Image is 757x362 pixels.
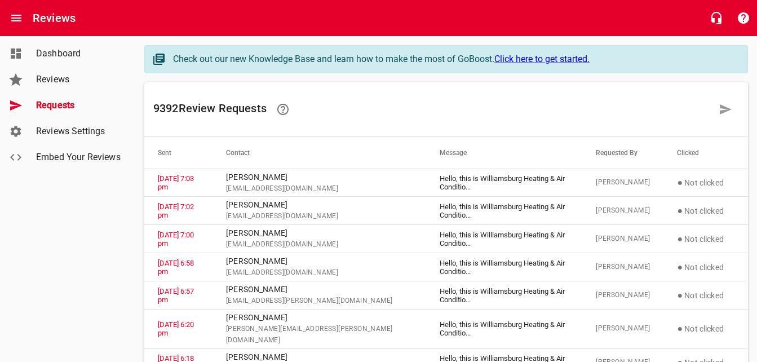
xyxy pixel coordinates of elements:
[426,310,582,349] td: Hello, this is Williamsburg Heating & Air Conditio ...
[226,255,413,267] p: [PERSON_NAME]
[426,169,582,197] td: Hello, this is Williamsburg Heating & Air Conditio ...
[158,202,194,219] a: [DATE] 7:02 pm
[663,137,748,169] th: Clicked
[144,137,213,169] th: Sent
[3,5,30,32] button: Open drawer
[269,96,296,123] a: Learn how requesting reviews can improve your online presence
[226,324,413,346] span: [PERSON_NAME][EMAIL_ADDRESS][PERSON_NAME][DOMAIN_NAME]
[226,239,413,250] span: [EMAIL_ADDRESS][DOMAIN_NAME]
[158,287,194,304] a: [DATE] 6:57 pm
[677,322,734,335] p: Not clicked
[582,137,663,169] th: Requested By
[173,52,736,66] div: Check out our new Knowledge Base and learn how to make the most of GoBoost.
[677,233,683,244] span: ●
[158,259,194,276] a: [DATE] 6:58 pm
[226,171,413,183] p: [PERSON_NAME]
[677,262,683,272] span: ●
[596,290,650,301] span: [PERSON_NAME]
[226,183,413,195] span: [EMAIL_ADDRESS][DOMAIN_NAME]
[596,323,650,334] span: [PERSON_NAME]
[730,5,757,32] button: Support Portal
[677,290,683,301] span: ●
[158,320,194,337] a: [DATE] 6:20 pm
[677,177,683,188] span: ●
[426,137,582,169] th: Message
[226,284,413,295] p: [PERSON_NAME]
[226,312,413,324] p: [PERSON_NAME]
[677,205,683,216] span: ●
[158,231,194,248] a: [DATE] 7:00 pm
[226,227,413,239] p: [PERSON_NAME]
[596,262,650,273] span: [PERSON_NAME]
[33,9,76,27] h6: Reviews
[677,289,734,302] p: Not clicked
[677,323,683,334] span: ●
[712,96,739,123] a: Request a review
[158,174,194,191] a: [DATE] 7:03 pm
[226,267,413,279] span: [EMAIL_ADDRESS][DOMAIN_NAME]
[494,54,590,64] a: Click here to get started.
[426,197,582,225] td: Hello, this is Williamsburg Heating & Air Conditio ...
[677,204,734,218] p: Not clicked
[677,176,734,189] p: Not clicked
[703,5,730,32] button: Live Chat
[596,233,650,245] span: [PERSON_NAME]
[36,73,122,86] span: Reviews
[677,261,734,274] p: Not clicked
[426,281,582,310] td: Hello, this is Williamsburg Heating & Air Conditio ...
[226,199,413,211] p: [PERSON_NAME]
[36,47,122,60] span: Dashboard
[226,295,413,307] span: [EMAIL_ADDRESS][PERSON_NAME][DOMAIN_NAME]
[36,99,122,112] span: Requests
[36,125,122,138] span: Reviews Settings
[596,177,650,188] span: [PERSON_NAME]
[213,137,426,169] th: Contact
[36,151,122,164] span: Embed Your Reviews
[226,211,413,222] span: [EMAIL_ADDRESS][DOMAIN_NAME]
[677,232,734,246] p: Not clicked
[426,225,582,253] td: Hello, this is Williamsburg Heating & Air Conditio ...
[596,205,650,217] span: [PERSON_NAME]
[426,253,582,281] td: Hello, this is Williamsburg Heating & Air Conditio ...
[153,96,712,123] h6: 9392 Review Request s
